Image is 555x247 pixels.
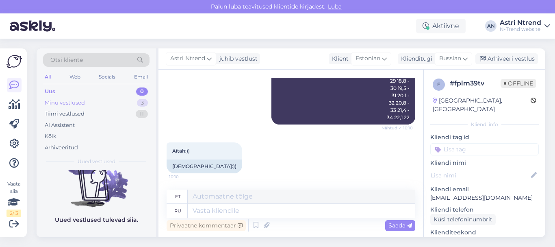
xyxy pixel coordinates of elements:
div: 2 / 3 [7,210,21,217]
div: Suurus Sisetalla pikkus Maksmimaalne jalalaba pikkus 28 18,2 - 29 18,8 - 30 19,5 - 31 20,1 - 32 2... [271,59,415,125]
div: juhib vestlust [216,55,258,63]
span: Luba [325,3,344,10]
div: 11 [136,110,148,118]
div: Uus [45,87,55,96]
div: ru [174,204,181,218]
div: Arhiveeritud [45,144,78,152]
div: Aktiivne [416,19,466,33]
div: Astri Ntrend [500,20,541,26]
div: N-Trend website [500,26,541,33]
p: Klienditeekond [430,228,539,237]
p: Kliendi telefon [430,205,539,214]
p: Kliendi nimi [430,159,539,167]
div: 0 [136,87,148,96]
div: AN [485,20,496,32]
div: [GEOGRAPHIC_DATA], [GEOGRAPHIC_DATA] [433,96,531,114]
div: Minu vestlused [45,99,85,107]
div: et [175,190,180,203]
p: Kliendi email [430,185,539,194]
span: Nähtud ✓ 10:10 [382,125,413,131]
img: No chats [37,135,156,208]
input: Lisa tag [430,143,539,155]
div: Kliendi info [430,121,539,128]
div: 3 [137,99,148,107]
div: [DEMOGRAPHIC_DATA]:)) [167,160,242,173]
span: Offline [501,79,536,88]
div: Kõik [45,132,56,140]
span: Russian [439,54,461,63]
span: Saada [388,222,412,229]
div: Klient [329,55,349,63]
p: [EMAIL_ADDRESS][DOMAIN_NAME] [430,194,539,202]
span: Estonian [356,54,380,63]
p: Uued vestlused tulevad siia. [55,216,138,224]
div: Tiimi vestlused [45,110,85,118]
div: Klienditugi [398,55,432,63]
span: 10:10 [169,174,199,180]
div: All [43,72,52,82]
input: Lisa nimi [431,171,529,180]
div: Küsi telefoninumbrit [430,214,496,225]
div: # fplm39tv [450,79,501,88]
span: Uued vestlused [78,158,115,165]
div: Web [68,72,82,82]
div: Privaatne kommentaar [167,220,246,231]
div: Arhiveeri vestlus [475,53,538,64]
a: Astri NtrendN-Trend website [500,20,550,33]
span: Astri Ntrend [170,54,205,63]
p: Kliendi tag'id [430,133,539,142]
div: AI Assistent [45,121,75,129]
img: Askly Logo [7,55,22,68]
span: f [437,81,440,87]
span: Aitäh:)) [172,148,190,154]
div: Vaata siia [7,180,21,217]
div: Socials [97,72,117,82]
div: Email [132,72,150,82]
span: Otsi kliente [50,56,83,64]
